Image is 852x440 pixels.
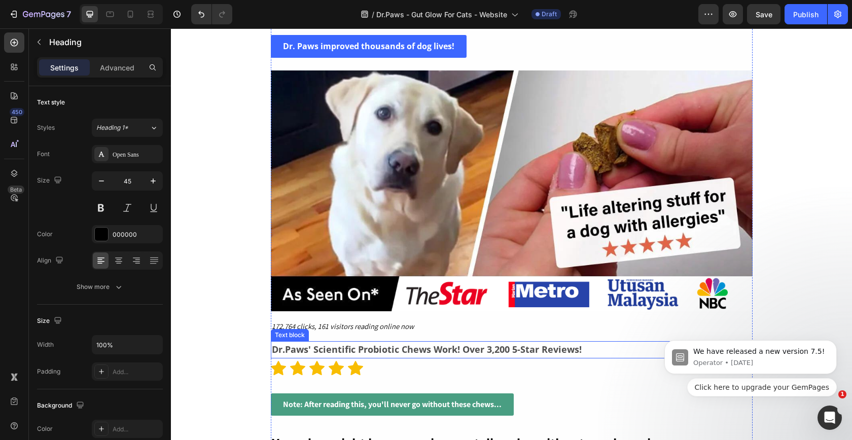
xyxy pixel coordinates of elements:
div: Color [37,230,53,239]
div: Background [37,399,86,413]
div: Font [37,150,50,159]
button: Heading 1* [92,119,163,137]
span: Draft [542,10,557,19]
div: Undo/Redo [191,4,232,24]
iframe: Design area [171,28,852,440]
div: Add... [113,368,160,377]
div: Add... [113,425,160,434]
div: Width [37,340,54,349]
div: Beta [8,186,24,194]
iframe: Intercom notifications message [649,307,852,413]
input: Auto [92,336,162,354]
p: Heading [49,36,159,48]
span: Heading 1* [96,123,128,132]
div: 000000 [113,230,160,239]
span: Save [756,10,772,19]
button: Show more [37,278,163,296]
div: 450 [10,108,24,116]
div: Text style [37,98,65,107]
div: Show more [77,282,124,292]
strong: Your dog might have a serious gut disorder without you knowing... [101,406,506,423]
div: Size [37,314,64,328]
div: Padding [37,367,60,376]
p: Settings [50,62,79,73]
div: Styles [37,123,55,132]
p: Advanced [100,62,134,73]
span: Dr.Paws - Gut Glow For Cats - Website [376,9,507,20]
button: 7 [4,4,76,24]
button: Publish [785,4,827,24]
iframe: Intercom live chat [818,406,842,430]
div: Align [37,254,65,268]
button: Save [747,4,780,24]
div: Size [37,174,64,188]
div: Open Sans [113,150,160,159]
p: 7 [66,8,71,20]
span: / [372,9,374,20]
div: Color [37,424,53,433]
div: Publish [793,9,819,20]
span: 1 [838,390,846,398]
